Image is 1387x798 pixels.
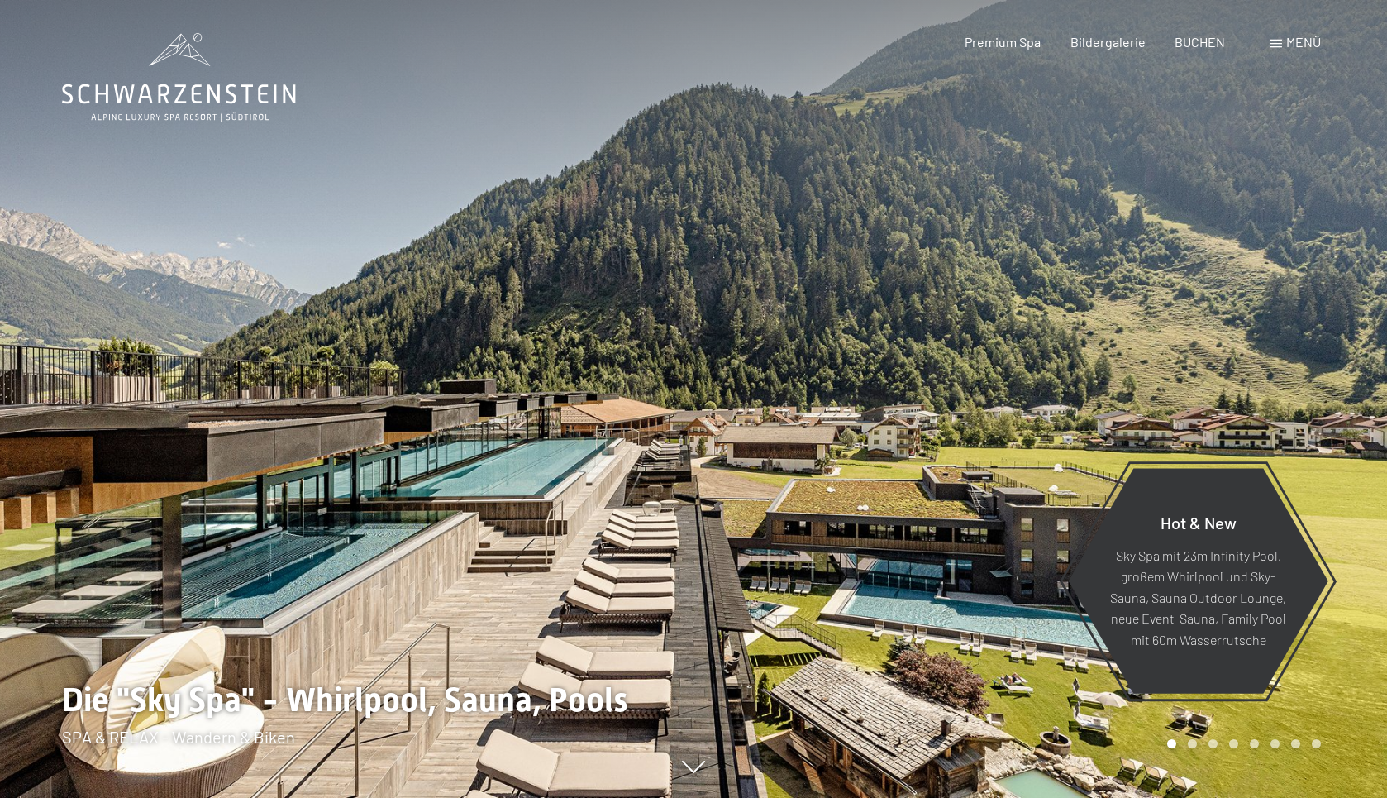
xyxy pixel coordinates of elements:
[1229,739,1238,748] div: Carousel Page 4
[1161,739,1321,748] div: Carousel Pagination
[1188,739,1197,748] div: Carousel Page 2
[1286,34,1321,50] span: Menü
[1270,739,1280,748] div: Carousel Page 6
[965,34,1041,50] a: Premium Spa
[1175,34,1225,50] a: BUCHEN
[1108,544,1288,650] p: Sky Spa mit 23m Infinity Pool, großem Whirlpool und Sky-Sauna, Sauna Outdoor Lounge, neue Event-S...
[1250,739,1259,748] div: Carousel Page 5
[1067,467,1329,695] a: Hot & New Sky Spa mit 23m Infinity Pool, großem Whirlpool und Sky-Sauna, Sauna Outdoor Lounge, ne...
[1161,512,1237,532] span: Hot & New
[1291,739,1300,748] div: Carousel Page 7
[1208,739,1218,748] div: Carousel Page 3
[1312,739,1321,748] div: Carousel Page 8
[1070,34,1146,50] a: Bildergalerie
[1167,739,1176,748] div: Carousel Page 1 (Current Slide)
